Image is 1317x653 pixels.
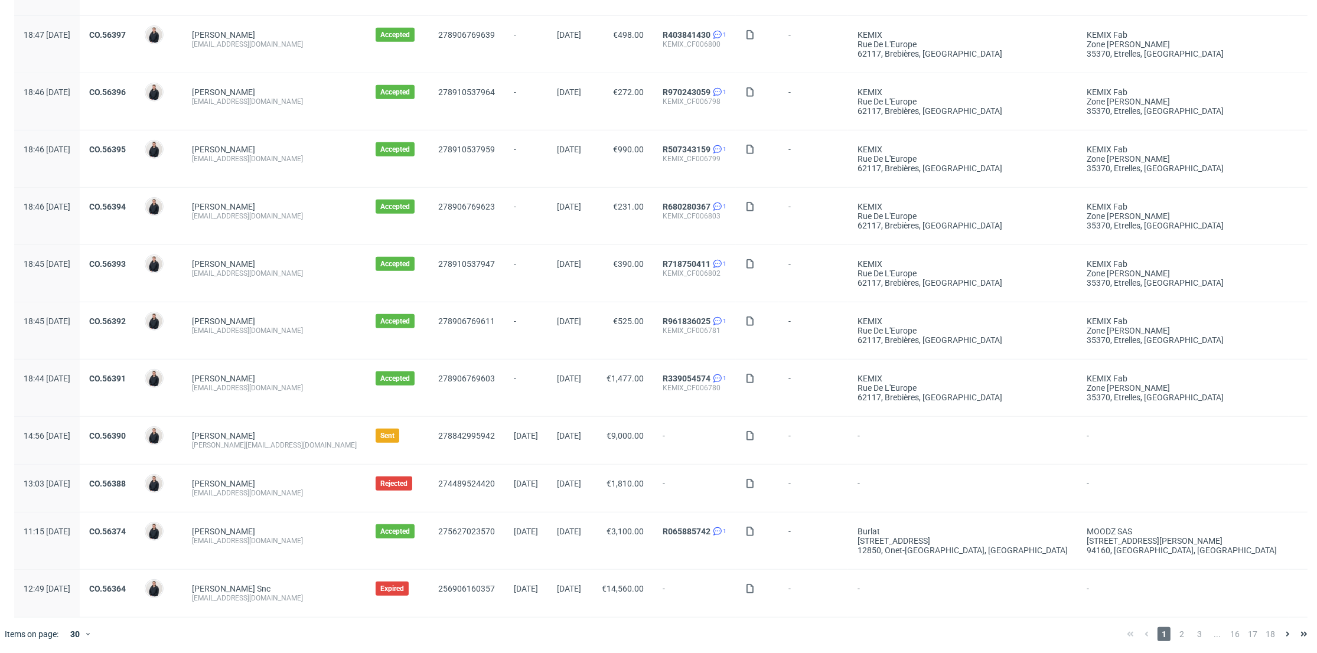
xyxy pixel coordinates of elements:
span: 18 [1264,627,1277,641]
span: [DATE] [557,30,581,40]
span: [DATE] [557,202,581,211]
span: - [514,87,538,116]
span: - [858,584,1068,603]
a: CO.56390 [89,431,126,440]
img: Adrian Margula [146,523,162,540]
a: CO.56395 [89,145,126,154]
a: CO.56388 [89,479,126,488]
a: [PERSON_NAME] [192,87,255,97]
img: Adrian Margula [146,198,162,215]
span: - [788,145,839,173]
span: 14:56 [DATE] [24,431,70,440]
a: CO.56397 [89,30,126,40]
div: zone [PERSON_NAME] [1087,40,1279,49]
span: [DATE] [557,584,581,593]
div: Rue de l'Europe [858,154,1068,164]
span: Accepted [380,374,410,383]
div: Rue de l'Europe [858,40,1068,49]
div: zone [PERSON_NAME] [1087,326,1279,335]
span: 18:45 [DATE] [24,259,70,269]
span: Accepted [380,145,410,154]
span: 1 [723,30,726,40]
span: Accepted [380,30,410,40]
a: CO.56394 [89,202,126,211]
span: 1 [723,259,726,269]
div: 62117, Brebières , [GEOGRAPHIC_DATA] [858,335,1068,345]
span: - [788,259,839,288]
div: KEMIX [858,145,1068,154]
span: 1 [723,374,726,383]
div: KEMIX_CF006781 [663,326,726,335]
a: R339054574 [663,374,710,383]
div: 94160, [GEOGRAPHIC_DATA] , [GEOGRAPHIC_DATA] [1087,546,1279,555]
span: - [788,374,839,402]
span: €231.00 [613,202,644,211]
div: Burlat [858,527,1068,536]
div: KEMIX [858,202,1068,211]
a: [PERSON_NAME] [192,202,255,211]
a: 278910537959 [438,145,495,154]
a: [PERSON_NAME] Snc [192,584,270,593]
span: [DATE] [557,527,581,536]
a: 1 [710,374,726,383]
span: - [1087,584,1279,603]
span: 18:44 [DATE] [24,374,70,383]
div: KEMIX_CF006803 [663,211,726,221]
a: 256906160357 [438,584,495,593]
div: Rue de l'Europe [858,326,1068,335]
a: 278906769639 [438,30,495,40]
a: [PERSON_NAME] [192,527,255,536]
span: - [788,527,839,555]
span: - [514,259,538,288]
span: Items on page: [5,628,58,640]
span: 2 [1175,627,1188,641]
a: [PERSON_NAME] [192,479,255,488]
span: 18:46 [DATE] [24,87,70,97]
div: KEMIX [858,87,1068,97]
span: €1,810.00 [607,479,644,488]
span: - [663,431,726,450]
span: [DATE] [557,316,581,326]
div: KEMIX [858,30,1068,40]
div: [EMAIL_ADDRESS][DOMAIN_NAME] [192,269,357,278]
span: Accepted [380,259,410,269]
span: Accepted [380,202,410,211]
img: Adrian Margula [146,84,162,100]
span: - [788,316,839,345]
div: [EMAIL_ADDRESS][DOMAIN_NAME] [192,154,357,164]
a: 274489524420 [438,479,495,488]
span: - [788,202,839,230]
img: Adrian Margula [146,427,162,444]
a: [PERSON_NAME] [192,30,255,40]
div: MOODZ SAS [1087,527,1279,536]
span: [DATE] [557,87,581,97]
div: 12850, Onet-[GEOGRAPHIC_DATA] , [GEOGRAPHIC_DATA] [858,546,1068,555]
span: [DATE] [514,431,538,440]
div: 35370, Etrelles , [GEOGRAPHIC_DATA] [1087,393,1279,402]
a: [PERSON_NAME] [192,145,255,154]
span: €990.00 [613,145,644,154]
a: [PERSON_NAME] [192,259,255,269]
div: KEMIX_CF006780 [663,383,726,393]
div: [EMAIL_ADDRESS][DOMAIN_NAME] [192,326,357,335]
span: - [663,479,726,498]
a: 1 [710,316,726,326]
a: 278906769623 [438,202,495,211]
a: 278906769611 [438,316,495,326]
div: 62117, Brebières , [GEOGRAPHIC_DATA] [858,49,1068,58]
div: 35370, Etrelles , [GEOGRAPHIC_DATA] [1087,49,1279,58]
div: 35370, Etrelles , [GEOGRAPHIC_DATA] [1087,164,1279,173]
div: [EMAIL_ADDRESS][DOMAIN_NAME] [192,536,357,546]
img: Adrian Margula [146,27,162,43]
span: €498.00 [613,30,644,40]
span: [DATE] [557,479,581,488]
a: 278906769603 [438,374,495,383]
a: 1 [710,202,726,211]
a: R065885742 [663,527,710,536]
div: 35370, Etrelles , [GEOGRAPHIC_DATA] [1087,278,1279,288]
span: Accepted [380,87,410,97]
span: €9,000.00 [607,431,644,440]
a: 278910537947 [438,259,495,269]
div: 62117, Brebières , [GEOGRAPHIC_DATA] [858,221,1068,230]
span: 18:45 [DATE] [24,316,70,326]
